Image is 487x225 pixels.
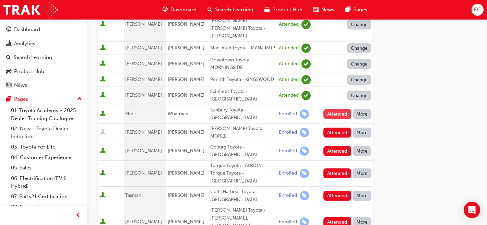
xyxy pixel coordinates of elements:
span: learningRecordVerb_ATTEND-icon [301,20,311,29]
a: 02. New - Toyota Dealer Induction [8,123,85,142]
a: news-iconNews [308,3,340,17]
div: Sunbury Toyota - [GEOGRAPHIC_DATA] [210,106,276,122]
span: [PERSON_NAME] [168,21,204,27]
div: Penrith Toyota - KINGSWOOD [210,76,276,84]
div: Attended [279,61,299,67]
span: guage-icon [163,5,168,14]
span: [PERSON_NAME] [168,192,204,198]
a: car-iconProduct Hub [259,3,308,17]
a: News [3,79,85,92]
span: up-icon [77,95,82,104]
span: User is active [100,60,106,67]
span: learningRecordVerb_ATTEND-icon [301,44,311,53]
span: [PERSON_NAME] [168,45,204,51]
div: Attended [279,21,299,28]
span: news-icon [6,82,11,88]
span: [PERSON_NAME] [125,45,162,51]
span: guage-icon [6,27,11,33]
button: Pages [3,93,85,106]
span: Mark [125,111,136,117]
span: User is active [100,21,106,28]
span: [PERSON_NAME] [125,170,162,176]
span: User is active [100,45,106,51]
div: Analytics [14,40,35,48]
div: [PERSON_NAME] Toyota - [PERSON_NAME], [PERSON_NAME] Toyota - [PERSON_NAME] [210,9,276,40]
span: [PERSON_NAME] [168,76,204,82]
a: Analytics [3,37,85,50]
button: DashboardAnalyticsSearch LearningProduct HubNews [3,22,85,93]
a: 03. Toyota For Life [8,142,85,152]
span: car-icon [264,5,270,14]
span: Pages [353,6,367,14]
span: [PERSON_NAME] [125,21,162,27]
span: chart-icon [6,41,11,47]
a: 05. Sales [8,163,85,173]
span: Tasman [125,192,141,198]
span: [PERSON_NAME] [125,148,162,154]
a: 01. Toyota Academy - 2025 Dealer Training Catalogue [8,105,85,123]
button: Change [347,43,372,53]
div: Product Hub [14,68,44,75]
span: User is inactive [100,129,106,136]
span: News [321,6,334,14]
span: car-icon [6,69,11,75]
button: Attended [323,146,351,156]
span: [PERSON_NAME] [125,61,162,67]
span: learningRecordVerb_ATTEND-icon [301,75,311,84]
button: Attended [323,168,351,178]
span: [PERSON_NAME] [168,219,204,225]
div: Search Learning [14,54,52,61]
span: Product Hub [272,6,302,14]
button: Attended [323,128,351,138]
div: Sci-Fleet Toyota - [GEOGRAPHIC_DATA] [210,88,276,103]
span: learningRecordVerb_ATTEND-icon [301,91,311,100]
a: Search Learning [3,51,85,64]
span: [PERSON_NAME] [168,61,204,67]
span: [PERSON_NAME] [125,76,162,82]
div: [PERSON_NAME] Toyota - MOREE [210,125,276,140]
span: learningRecordVerb_ATTEND-icon [301,59,311,69]
div: Dashboard [14,26,40,34]
div: Enrolled [279,111,297,117]
div: News [14,81,27,89]
button: Attended [323,191,351,201]
span: [PERSON_NAME] [168,148,204,154]
div: Coffs Harbour Toyota - [GEOGRAPHIC_DATA] [210,188,276,203]
button: Change [347,20,372,29]
div: Enrolled [279,192,297,199]
div: Torque Toyota - ALBION, Torque Toyota - [GEOGRAPHIC_DATA] [210,162,276,185]
a: pages-iconPages [340,3,373,17]
button: More [353,168,372,178]
button: EC [472,4,484,16]
span: pages-icon [6,96,11,103]
div: Manjimup Toyota - MANJIMUP [210,44,276,52]
button: Change [347,75,372,85]
span: [PERSON_NAME] [125,129,162,135]
span: EC [474,6,481,14]
span: learningRecordVerb_ENROLL-icon [300,169,309,178]
span: [PERSON_NAME] [168,129,204,135]
span: learningRecordVerb_ENROLL-icon [300,109,309,119]
a: 08. Service Training [8,202,85,212]
span: [PERSON_NAME] [125,219,162,225]
div: Attended [279,76,299,83]
button: Change [347,91,372,100]
div: Open Intercom Messenger [464,202,480,218]
span: prev-icon [75,211,81,220]
div: Attended [279,92,299,99]
span: search-icon [6,55,11,61]
span: User is active [100,147,106,154]
span: search-icon [207,5,212,14]
a: guage-iconDashboard [157,3,202,17]
a: 04. Customer Experience [8,152,85,163]
span: User is active [100,76,106,83]
span: Search Learning [215,6,253,14]
span: Whatman [168,111,188,117]
span: learningRecordVerb_ENROLL-icon [300,191,309,200]
span: pages-icon [345,5,351,14]
button: Change [347,59,372,69]
a: 07. Parts21 Certification [8,191,85,202]
span: learningRecordVerb_ENROLL-icon [300,146,309,156]
a: search-iconSearch Learning [202,3,259,17]
a: Dashboard [3,23,85,36]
